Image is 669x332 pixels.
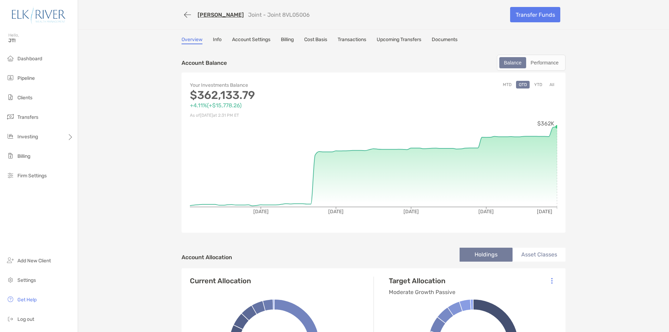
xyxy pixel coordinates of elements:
a: Cost Basis [304,37,327,44]
img: billing icon [6,152,15,160]
button: MTD [500,81,514,88]
tspan: [DATE] [403,209,419,215]
img: firm-settings icon [6,171,15,179]
p: Joint - Joint 8VL05006 [248,11,310,18]
a: Info [213,37,222,44]
p: $362,133.79 [190,91,374,100]
div: segmented control [497,55,566,71]
span: Dashboard [17,56,42,62]
span: Log out [17,316,34,322]
h4: Target Allocation [389,277,455,285]
span: Pipeline [17,75,35,81]
a: Transactions [338,37,366,44]
img: dashboard icon [6,54,15,62]
div: Performance [527,58,562,68]
p: As of [DATE] at 2:31 PM ET [190,111,374,120]
img: pipeline icon [6,74,15,82]
tspan: [DATE] [253,209,269,215]
p: Moderate Growth Passive [389,288,455,296]
h4: Current Allocation [190,277,251,285]
a: Account Settings [232,37,270,44]
span: Clients [17,95,32,101]
img: get-help icon [6,295,15,303]
img: Zoe Logo [8,3,69,28]
tspan: [DATE] [328,209,344,215]
tspan: $362K [537,120,554,127]
img: clients icon [6,93,15,101]
h4: Account Allocation [182,254,232,261]
li: Asset Classes [513,248,566,262]
span: Settings [17,277,36,283]
tspan: [DATE] [537,209,552,215]
span: Get Help [17,297,37,303]
button: All [547,81,557,88]
a: Billing [281,37,294,44]
img: add_new_client icon [6,256,15,264]
div: Balance [500,58,525,68]
img: transfers icon [6,113,15,121]
a: Documents [432,37,457,44]
p: Account Balance [182,59,227,67]
span: Billing [17,153,30,159]
span: Investing [17,134,38,140]
button: QTD [516,81,530,88]
span: JT! [8,38,74,44]
button: YTD [531,81,545,88]
li: Holdings [460,248,513,262]
span: Firm Settings [17,173,47,179]
a: Transfer Funds [510,7,560,22]
p: Your Investments Balance [190,81,374,90]
a: [PERSON_NAME] [198,11,244,18]
span: Transfers [17,114,38,120]
tspan: [DATE] [478,209,494,215]
img: Icon List Menu [551,278,553,284]
p: +4.11% ( +$15,778.26 ) [190,101,374,110]
img: settings icon [6,276,15,284]
img: investing icon [6,132,15,140]
img: logout icon [6,315,15,323]
span: Add New Client [17,258,51,264]
a: Upcoming Transfers [377,37,421,44]
a: Overview [182,37,202,44]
